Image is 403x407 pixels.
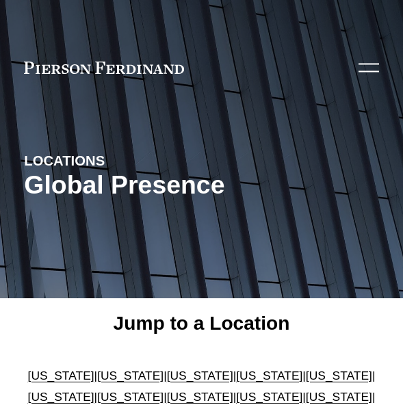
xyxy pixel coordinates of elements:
[28,369,94,382] a: [US_STATE]
[306,369,372,382] a: [US_STATE]
[97,390,164,404] a: [US_STATE]
[167,390,233,404] a: [US_STATE]
[236,369,302,382] a: [US_STATE]
[24,170,378,200] h1: Global Presence
[24,153,378,170] h4: LOCATIONS
[306,390,372,404] a: [US_STATE]
[28,390,94,404] a: [US_STATE]
[236,390,302,404] a: [US_STATE]
[97,369,164,382] a: [US_STATE]
[167,369,233,382] a: [US_STATE]
[24,312,378,335] h2: Jump to a Location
